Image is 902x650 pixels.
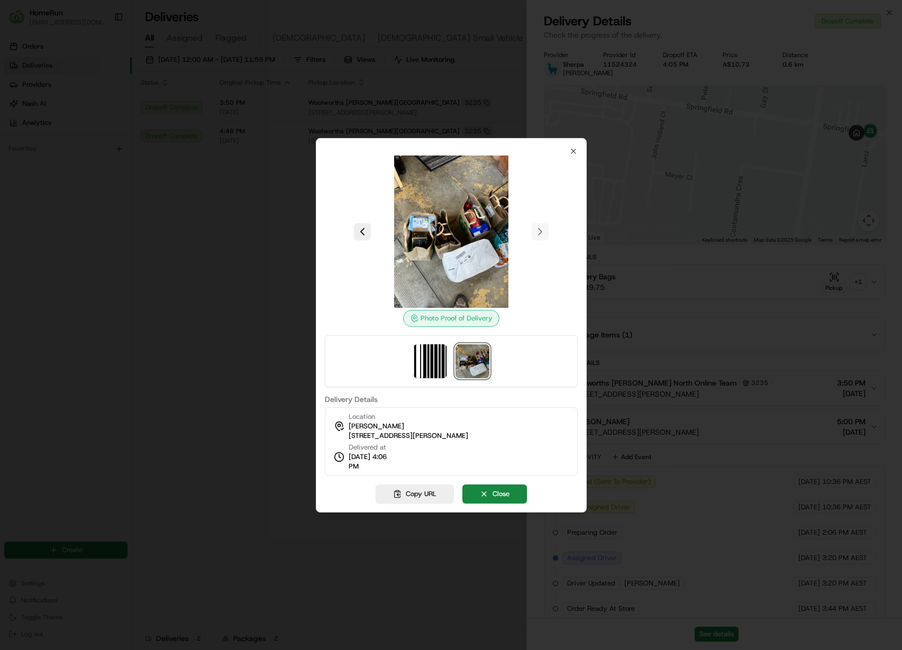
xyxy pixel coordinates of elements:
span: [PERSON_NAME] [349,422,404,431]
span: Location [349,412,375,422]
span: [STREET_ADDRESS][PERSON_NAME] [349,431,468,441]
span: [DATE] 4:06 PM [349,452,397,471]
button: Copy URL [376,484,454,503]
img: photo_proof_of_delivery image [375,155,527,308]
img: photo_proof_of_delivery image [455,344,489,378]
label: Delivery Details [325,396,578,403]
div: Photo Proof of Delivery [403,310,499,327]
button: Close [462,484,527,503]
span: Delivered at [349,443,397,452]
img: barcode_scan_on_pickup image [413,344,447,378]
